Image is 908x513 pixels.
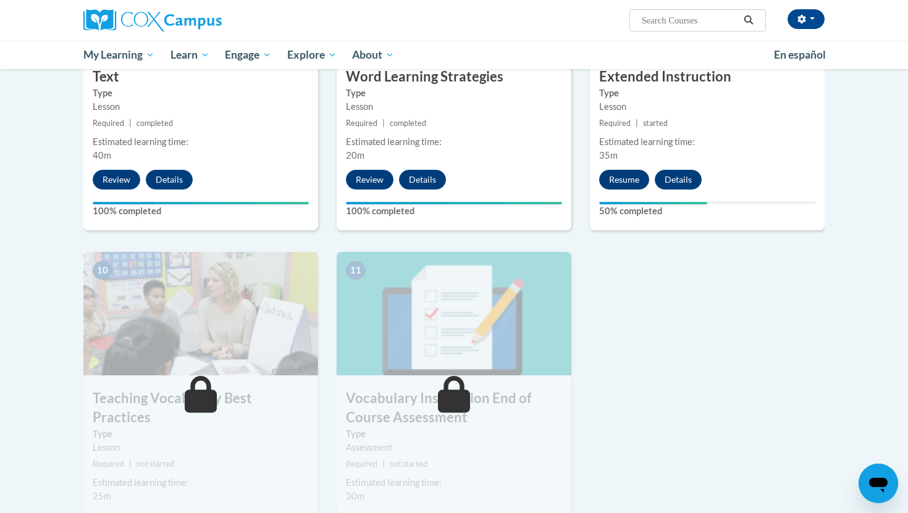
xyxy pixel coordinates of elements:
span: Engage [225,48,271,62]
span: Learn [170,48,209,62]
button: Details [146,170,193,190]
div: Your progress [93,202,309,204]
span: | [382,459,385,469]
label: 50% completed [599,204,815,218]
label: Type [599,86,815,100]
div: Lesson [346,100,562,114]
span: My Learning [83,48,154,62]
a: About [345,41,403,69]
span: | [129,459,132,469]
span: Required [346,459,377,469]
span: En español [774,48,826,61]
label: Type [93,86,309,100]
a: Explore [279,41,345,69]
span: not started [390,459,427,469]
a: My Learning [75,41,162,69]
span: 20m [346,150,364,161]
label: Type [346,86,562,100]
div: Your progress [346,202,562,204]
label: Type [346,427,562,441]
label: 100% completed [93,204,309,218]
span: 30m [346,491,364,501]
label: 100% completed [346,204,562,218]
button: Account Settings [788,9,825,29]
div: Main menu [65,41,843,69]
button: Resume [599,170,649,190]
button: Review [93,170,140,190]
div: Estimated learning time: [93,476,309,490]
div: Estimated learning time: [93,135,309,149]
img: Course Image [83,252,318,375]
a: Learn [162,41,217,69]
span: Required [346,119,377,128]
span: completed [137,119,173,128]
span: Required [93,119,124,128]
button: Details [655,170,702,190]
span: Required [599,119,631,128]
button: Search [739,13,758,28]
iframe: Button to launch messaging window [859,464,898,503]
span: 25m [93,491,111,501]
span: 35m [599,150,618,161]
input: Search Courses [641,13,739,28]
a: Engage [217,41,279,69]
span: About [352,48,394,62]
div: Lesson [93,441,309,454]
div: Your progress [599,202,707,204]
img: Course Image [337,252,571,375]
label: Type [93,427,309,441]
span: not started [137,459,174,469]
div: Estimated learning time: [346,476,562,490]
button: Details [399,170,446,190]
span: started [643,119,668,128]
span: | [382,119,385,128]
button: Review [346,170,393,190]
span: 40m [93,150,111,161]
span: | [129,119,132,128]
span: 10 [93,261,112,280]
span: Explore [287,48,337,62]
span: completed [390,119,426,128]
div: Lesson [93,100,309,114]
div: Estimated learning time: [599,135,815,149]
div: Lesson [599,100,815,114]
span: Required [93,459,124,469]
img: Cox Campus [83,9,222,31]
h3: Vocabulary Instruction End of Course Assessment [337,389,571,427]
a: En español [766,42,834,68]
span: 11 [346,261,366,280]
h3: Teaching Vocabulary Best Practices [83,389,318,427]
span: | [636,119,638,128]
div: Assessment [346,441,562,454]
a: Cox Campus [83,9,318,31]
div: Estimated learning time: [346,135,562,149]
